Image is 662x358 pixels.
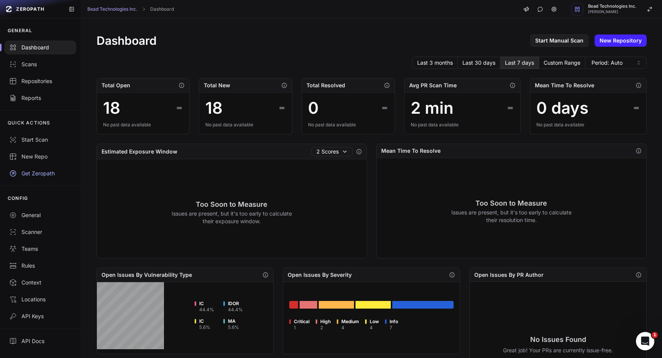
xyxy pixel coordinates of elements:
[9,296,72,303] div: Locations
[288,271,352,279] h2: Open Issues By Severity
[87,6,174,12] nav: breadcrumb
[409,82,457,89] h2: Avg PR Scan Time
[9,44,72,51] div: Dashboard
[503,347,613,354] p: Great job! Your PRs are currently issue-free.
[9,211,72,219] div: General
[8,28,32,34] p: GENERAL
[205,122,286,128] div: No past data available
[9,170,72,177] div: Get Zeropath
[103,122,184,128] div: No past data available
[320,325,331,331] div: 2
[311,147,353,156] button: 2 Scores
[9,153,72,160] div: New Repo
[390,325,398,331] div: 7
[412,57,458,69] button: Last 3 months
[356,301,391,309] div: Go to issues list
[150,6,174,12] a: Dashboard
[370,319,379,325] span: Low
[97,34,157,47] h1: Dashboard
[199,318,210,324] span: IC
[9,262,72,270] div: Rules
[9,337,72,345] div: API Docs
[289,301,298,309] div: Go to issues list
[9,136,72,144] div: Start Scan
[8,195,28,201] p: CONFIG
[199,324,210,330] div: 5.6 %
[503,334,613,345] h3: No Issues Found
[530,34,588,47] a: Start Manual Scan
[171,210,292,225] p: Issues are present, but it's too early to calculate their exposure window.
[308,122,388,128] div: No past data available
[474,271,544,279] h2: Open Issues By PR Author
[204,82,230,89] h2: Total New
[205,99,223,117] div: 18
[536,99,588,117] div: 0 days
[9,245,72,253] div: Teams
[102,271,192,279] h2: Open Issues By Vulnerability Type
[171,199,292,210] h3: Too Soon to Measure
[592,59,623,67] span: Period: Auto
[370,325,379,331] div: 4
[9,94,72,102] div: Reports
[9,77,72,85] div: Repositories
[228,307,243,313] div: 44.4 %
[308,99,319,117] div: 0
[294,325,310,331] div: 1
[300,301,317,309] div: Go to issues list
[228,318,239,324] span: MA
[228,324,239,330] div: 5.6 %
[535,82,594,89] h2: Mean Time To Resolve
[9,60,72,68] div: Scans
[102,82,130,89] h2: Total Open
[8,120,51,126] p: QUICK ACTIONS
[411,99,454,117] div: 2 min
[102,148,177,155] h2: Estimated Exposure Window
[3,3,62,15] a: ZEROPATH
[636,60,642,66] svg: caret sort,
[539,57,585,69] button: Custom Range
[320,319,331,325] span: High
[536,122,640,128] div: No past data available
[199,301,214,307] span: IC
[451,198,572,209] h3: Too Soon to Measure
[319,301,354,309] div: Go to issues list
[341,325,359,331] div: 4
[87,6,137,12] a: Bead Technologies Inc.
[451,209,572,224] p: Issues are present, but it's too early to calculate their resolution time.
[228,301,243,307] span: IDOR
[306,82,345,89] h2: Total Resolved
[141,7,146,12] svg: chevron right,
[9,228,72,236] div: Scanner
[9,279,72,286] div: Context
[341,319,359,325] span: Medium
[9,312,72,320] div: API Keys
[636,332,654,350] iframe: Intercom live chat
[294,319,310,325] span: Critical
[588,4,636,8] span: Bead Technologies Inc.
[588,10,636,14] span: [PERSON_NAME]
[103,99,120,117] div: 18
[392,301,454,309] div: Go to issues list
[411,122,515,128] div: No past data available
[595,34,647,47] a: New Repository
[458,57,500,69] button: Last 30 days
[199,307,214,313] div: 44.4 %
[500,57,539,69] button: Last 7 days
[16,6,44,12] span: ZEROPATH
[390,319,398,325] span: Info
[381,147,441,155] h2: Mean Time To Resolve
[652,332,658,338] span: 1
